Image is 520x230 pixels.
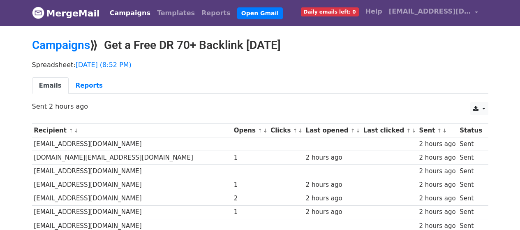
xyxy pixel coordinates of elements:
[442,128,447,134] a: ↓
[76,61,132,69] a: [DATE] (8:52 PM)
[304,124,361,137] th: Last opened
[234,194,267,203] div: 2
[419,194,455,203] div: 2 hours ago
[406,128,411,134] a: ↑
[234,207,267,217] div: 1
[234,153,267,163] div: 1
[419,139,455,149] div: 2 hours ago
[32,205,232,219] td: [EMAIL_ADDRESS][DOMAIN_NAME]
[232,124,269,137] th: Opens
[386,3,482,23] a: [EMAIL_ADDRESS][DOMAIN_NAME]
[411,128,416,134] a: ↓
[69,128,73,134] a: ↑
[298,3,362,20] a: Daily emails left: 0
[74,128,79,134] a: ↓
[263,128,268,134] a: ↓
[306,194,359,203] div: 2 hours ago
[32,178,232,192] td: [EMAIL_ADDRESS][DOMAIN_NAME]
[32,77,69,94] a: Emails
[458,137,484,151] td: Sent
[32,5,100,22] a: MergeMail
[458,151,484,165] td: Sent
[362,3,386,20] a: Help
[258,128,262,134] a: ↑
[419,180,455,190] div: 2 hours ago
[32,60,488,69] p: Spreadsheet:
[298,128,303,134] a: ↓
[458,192,484,205] td: Sent
[32,165,232,178] td: [EMAIL_ADDRESS][DOMAIN_NAME]
[458,178,484,192] td: Sent
[389,7,471,16] span: [EMAIL_ADDRESS][DOMAIN_NAME]
[419,207,455,217] div: 2 hours ago
[361,124,417,137] th: Last clicked
[301,7,359,16] span: Daily emails left: 0
[69,77,110,94] a: Reports
[458,124,484,137] th: Status
[268,124,303,137] th: Clicks
[419,153,455,163] div: 2 hours ago
[419,167,455,176] div: 2 hours ago
[237,7,283,19] a: Open Gmail
[306,153,359,163] div: 2 hours ago
[306,180,359,190] div: 2 hours ago
[458,165,484,178] td: Sent
[32,137,232,151] td: [EMAIL_ADDRESS][DOMAIN_NAME]
[198,5,234,21] a: Reports
[351,128,355,134] a: ↑
[306,207,359,217] div: 2 hours ago
[293,128,298,134] a: ↑
[106,5,154,21] a: Campaigns
[356,128,360,134] a: ↓
[32,38,488,52] h2: ⟫ Get a Free DR 70+ Backlink [DATE]
[32,102,488,111] p: Sent 2 hours ago
[32,192,232,205] td: [EMAIL_ADDRESS][DOMAIN_NAME]
[32,38,90,52] a: Campaigns
[32,124,232,137] th: Recipient
[32,151,232,165] td: [DOMAIN_NAME][EMAIL_ADDRESS][DOMAIN_NAME]
[234,180,267,190] div: 1
[458,205,484,219] td: Sent
[154,5,198,21] a: Templates
[417,124,458,137] th: Sent
[437,128,442,134] a: ↑
[32,7,44,19] img: MergeMail logo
